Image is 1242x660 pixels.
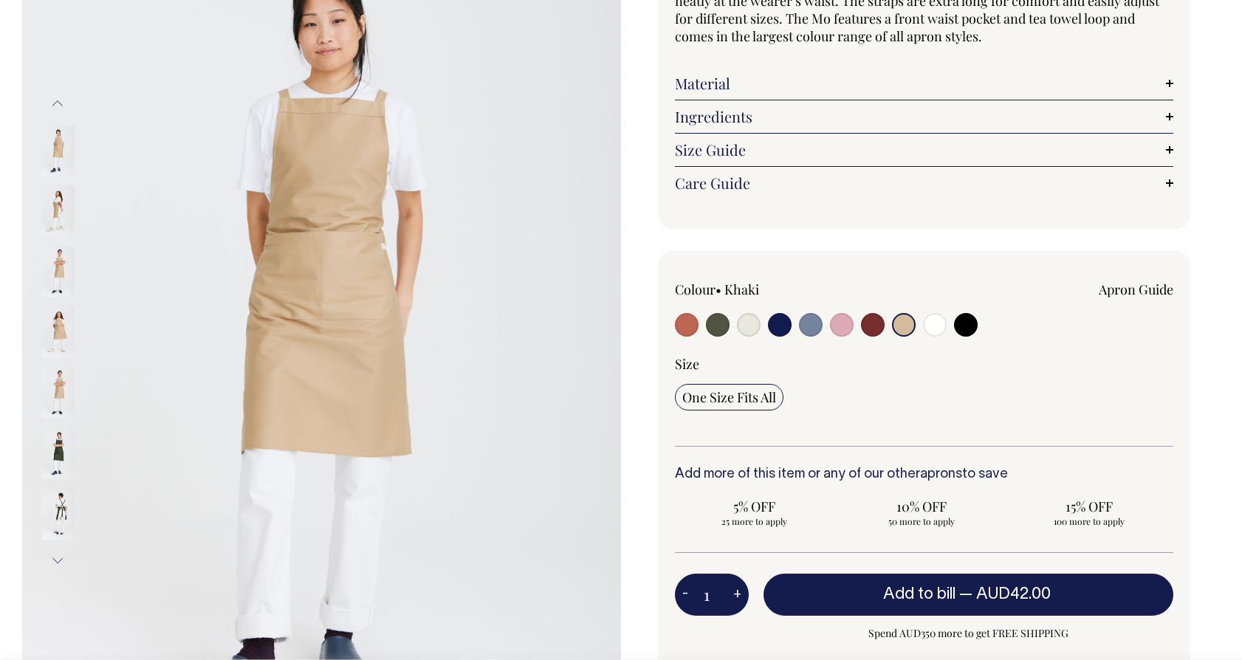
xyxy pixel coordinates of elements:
img: olive [41,427,75,479]
img: khaki [41,125,75,176]
a: Size Guide [675,141,1173,159]
span: 15% OFF [1018,498,1162,515]
label: Khaki [724,281,759,298]
div: Colour [675,281,874,298]
img: olive [41,488,75,540]
button: Previous [47,87,69,120]
input: 10% OFF 50 more to apply [843,493,1001,532]
span: — [959,587,1054,602]
a: Care Guide [675,174,1173,192]
span: 5% OFF [682,498,826,515]
span: 25 more to apply [682,515,826,527]
img: khaki [41,185,75,237]
img: khaki [41,306,75,358]
input: 15% OFF 100 more to apply [1010,493,1169,532]
span: 10% OFF [850,498,994,515]
span: 50 more to apply [850,515,994,527]
span: AUD42.00 [976,587,1051,602]
button: - [675,580,696,610]
input: 5% OFF 25 more to apply [675,493,834,532]
span: 100 more to apply [1018,515,1162,527]
img: khaki [41,246,75,298]
button: Next [47,544,69,577]
span: Add to bill [883,587,955,602]
input: One Size Fits All [675,384,783,410]
button: Add to bill —AUD42.00 [764,574,1173,615]
div: Size [675,355,1173,373]
button: + [726,580,749,610]
span: • [716,281,721,298]
span: One Size Fits All [682,388,776,406]
img: khaki [41,367,75,419]
a: Apron Guide [1099,281,1173,298]
a: Material [675,75,1173,92]
a: aprons [920,468,962,481]
h6: Add more of this item or any of our other to save [675,467,1173,482]
span: Spend AUD350 more to get FREE SHIPPING [764,625,1173,642]
a: Ingredients [675,108,1173,126]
